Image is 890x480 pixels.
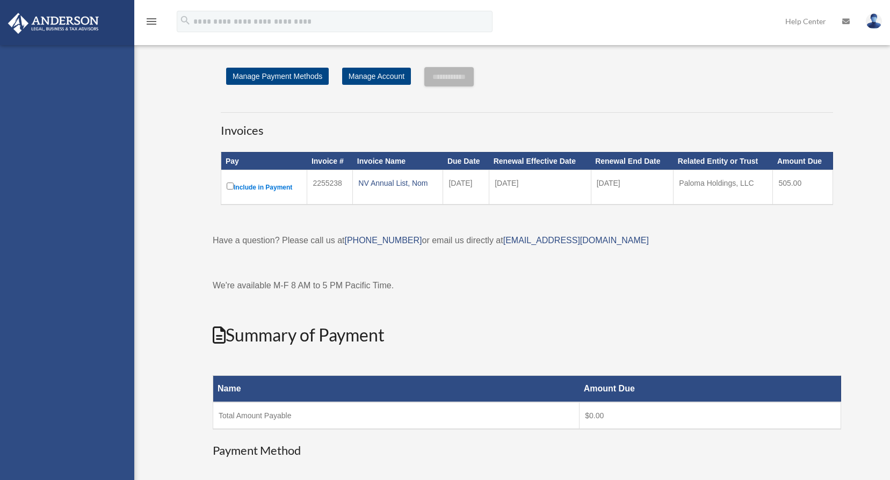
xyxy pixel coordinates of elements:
div: NV Annual List, Nom [358,176,437,191]
p: Have a question? Please call us at or email us directly at [213,233,841,248]
input: Include in Payment [227,183,234,190]
th: Invoice Name [353,152,443,170]
th: Invoice # [307,152,353,170]
a: menu [145,19,158,28]
td: 2255238 [307,170,353,205]
th: Pay [221,152,307,170]
td: [DATE] [489,170,591,205]
th: Name [213,376,580,403]
h2: Summary of Payment [213,323,841,347]
p: We're available M-F 8 AM to 5 PM Pacific Time. [213,278,841,293]
h3: Payment Method [213,442,841,459]
img: Anderson Advisors Platinum Portal [5,13,102,34]
a: Manage Payment Methods [226,68,329,85]
th: Renewal Effective Date [489,152,591,170]
i: menu [145,15,158,28]
td: 505.00 [773,170,833,205]
a: Manage Account [342,68,411,85]
td: $0.00 [580,402,841,429]
a: [EMAIL_ADDRESS][DOMAIN_NAME] [503,236,649,245]
label: Include in Payment [227,180,301,194]
td: Paloma Holdings, LLC [674,170,773,205]
a: [PHONE_NUMBER] [344,236,422,245]
td: [DATE] [591,170,674,205]
td: [DATE] [443,170,489,205]
th: Related Entity or Trust [674,152,773,170]
th: Renewal End Date [591,152,674,170]
i: search [179,14,191,26]
th: Amount Due [580,376,841,403]
th: Due Date [443,152,489,170]
img: User Pic [866,13,882,29]
td: Total Amount Payable [213,402,580,429]
th: Amount Due [773,152,833,170]
h3: Invoices [221,112,833,139]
